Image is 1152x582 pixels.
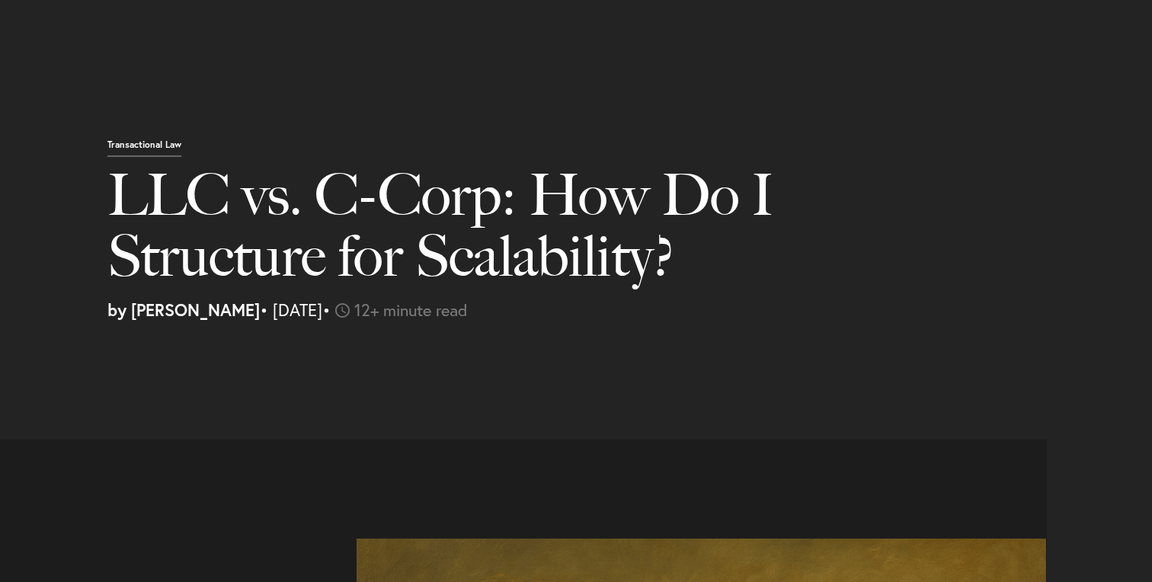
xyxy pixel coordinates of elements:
span: • [322,299,331,321]
span: 12+ minute read [354,299,468,321]
p: • [DATE] [107,302,1141,318]
img: icon-time-light.svg [335,303,350,318]
h1: LLC vs. C-Corp: How Do I Structure for Scalability? [107,165,830,302]
p: Transactional Law [107,140,181,157]
strong: by [PERSON_NAME] [107,299,260,321]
